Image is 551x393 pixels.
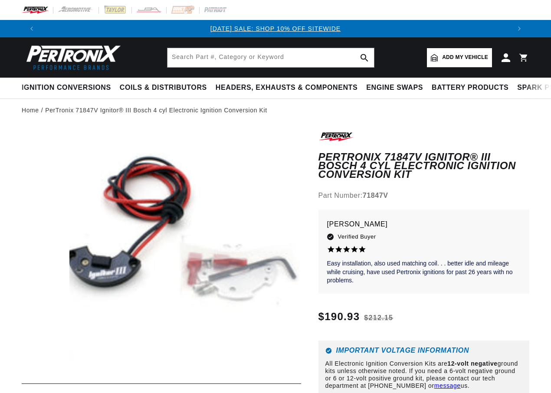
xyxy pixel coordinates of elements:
[211,78,362,98] summary: Headers, Exhausts & Components
[318,309,360,324] span: $190.93
[364,313,393,323] s: $212.15
[427,78,513,98] summary: Battery Products
[40,24,511,33] div: Announcement
[45,105,267,115] a: PerTronix 71847V Ignitor® III Bosch 4 cyl Electronic Ignition Conversion Kit
[432,83,508,92] span: Battery Products
[167,48,374,67] input: Search Part #, Category or Keyword
[22,131,301,367] media-gallery: Gallery Viewer
[363,192,388,199] strong: 71847V
[362,78,427,98] summary: Engine Swaps
[120,83,207,92] span: Coils & Distributors
[325,360,523,389] p: All Electronic Ignition Conversion Kits are ground kits unless otherwise noted. If you need a 6-v...
[434,382,461,389] a: message
[22,83,111,92] span: Ignition Conversions
[216,83,357,92] span: Headers, Exhausts & Components
[366,83,423,92] span: Engine Swaps
[327,259,521,285] p: Easy installation, also used matching coil. . . better idle and mileage while cruising, have used...
[23,20,40,37] button: Translation missing: en.sections.announcements.previous_announcement
[447,360,497,367] strong: 12-volt negative
[22,105,39,115] a: Home
[210,25,341,32] a: [DATE] SALE: SHOP 10% OFF SITEWIDE
[427,48,492,67] a: Add my vehicle
[327,218,521,230] p: [PERSON_NAME]
[325,347,523,354] h6: Important Voltage Information
[40,24,511,33] div: 1 of 3
[318,190,530,201] div: Part Number:
[22,78,115,98] summary: Ignition Conversions
[115,78,211,98] summary: Coils & Distributors
[355,48,374,67] button: search button
[22,43,121,72] img: Pertronix
[442,53,488,62] span: Add my vehicle
[318,153,530,179] h1: PerTronix 71847V Ignitor® III Bosch 4 cyl Electronic Ignition Conversion Kit
[22,105,529,115] nav: breadcrumbs
[511,20,528,37] button: Translation missing: en.sections.announcements.next_announcement
[338,232,376,242] span: Verified Buyer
